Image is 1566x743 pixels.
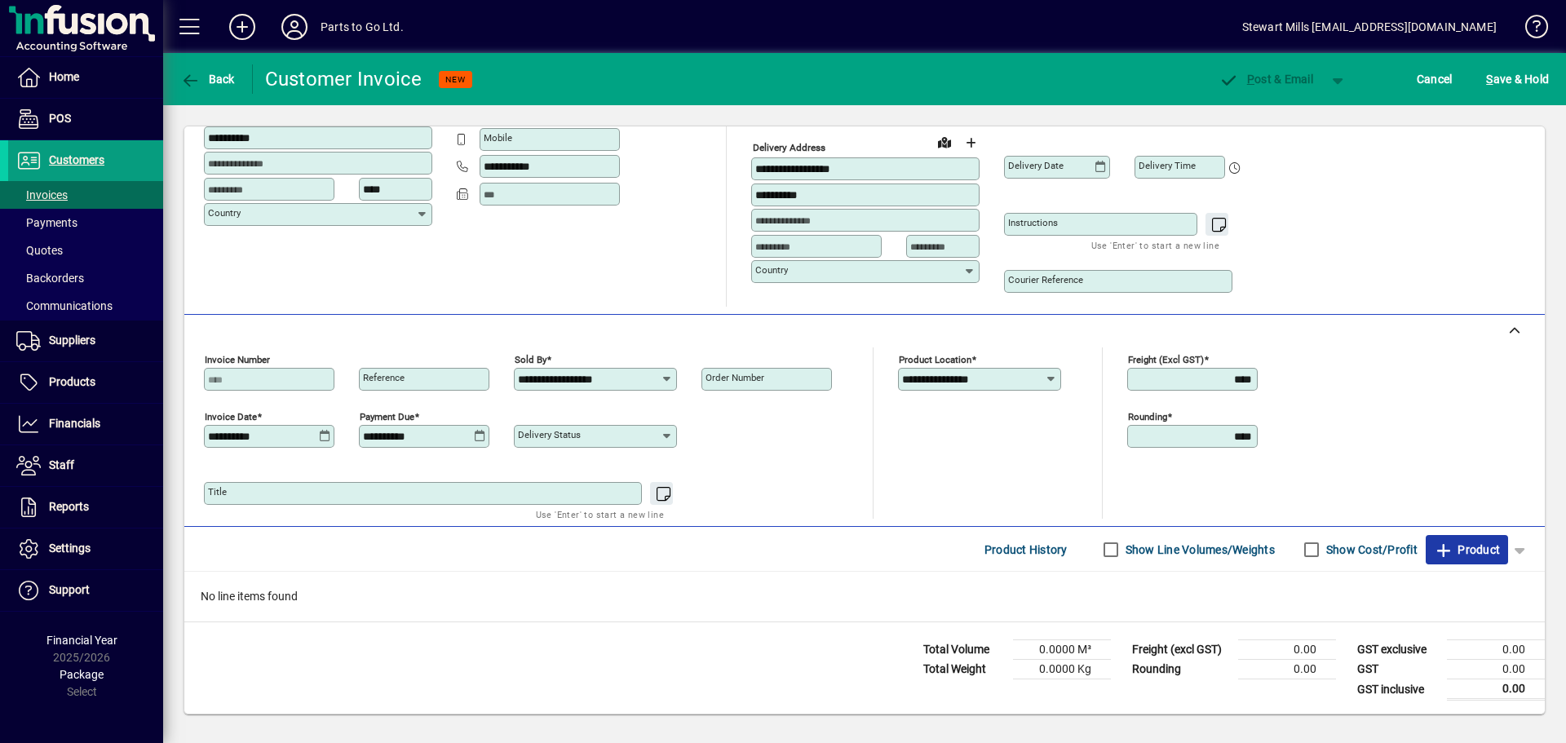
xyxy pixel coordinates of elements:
td: Total Volume [915,640,1013,660]
span: NEW [445,74,466,85]
a: Payments [8,209,163,237]
div: Stewart Mills [EMAIL_ADDRESS][DOMAIN_NAME] [1242,14,1497,40]
a: Home [8,57,163,98]
span: POS [49,112,71,125]
td: Total Weight [915,660,1013,679]
mat-label: Sold by [515,354,546,365]
mat-label: Delivery time [1139,160,1196,171]
td: 0.00 [1238,640,1336,660]
a: Communications [8,292,163,320]
td: 0.0000 Kg [1013,660,1111,679]
td: GST [1349,660,1447,679]
a: Financials [8,404,163,444]
a: Backorders [8,264,163,292]
mat-label: Instructions [1008,217,1058,228]
td: 0.0000 M³ [1013,640,1111,660]
mat-label: Courier Reference [1008,274,1083,285]
td: 0.00 [1447,640,1545,660]
mat-label: Country [208,207,241,219]
app-page-header-button: Back [163,64,253,94]
mat-label: Reference [363,372,405,383]
span: Staff [49,458,74,471]
td: GST inclusive [1349,679,1447,700]
span: Customers [49,153,104,166]
mat-label: Payment due [360,411,414,422]
mat-label: Mobile [484,132,512,144]
span: Suppliers [49,334,95,347]
button: Post & Email [1210,64,1321,94]
mat-label: Freight (excl GST) [1128,354,1204,365]
mat-label: Country [755,264,788,276]
td: Rounding [1124,660,1238,679]
span: Cancel [1417,66,1453,92]
mat-label: Delivery status [518,429,581,440]
span: Backorders [16,272,84,285]
span: Invoices [16,188,68,201]
mat-label: Product location [899,354,971,365]
span: Communications [16,299,113,312]
a: Suppliers [8,321,163,361]
mat-label: Invoice date [205,411,257,422]
button: Save & Hold [1482,64,1553,94]
a: Reports [8,487,163,528]
button: Add [216,12,268,42]
div: Parts to Go Ltd. [321,14,404,40]
td: 0.00 [1238,660,1336,679]
span: Support [49,583,90,596]
mat-label: Invoice number [205,354,270,365]
span: Back [180,73,235,86]
mat-label: Order number [706,372,764,383]
span: ave & Hold [1486,66,1549,92]
span: Home [49,70,79,83]
div: Customer Invoice [265,66,422,92]
span: Product History [984,537,1068,563]
span: Products [49,375,95,388]
td: Freight (excl GST) [1124,640,1238,660]
button: Choose address [958,130,984,156]
a: Knowledge Base [1513,3,1546,56]
a: Products [8,362,163,403]
button: Cancel [1413,64,1457,94]
span: Financial Year [46,634,117,647]
span: Quotes [16,244,63,257]
td: 0.00 [1447,679,1545,700]
a: View on map [931,129,958,155]
span: Payments [16,216,77,229]
a: Invoices [8,181,163,209]
a: Staff [8,445,163,486]
label: Show Cost/Profit [1323,542,1418,558]
button: Back [176,64,239,94]
a: Settings [8,529,163,569]
span: Product [1434,537,1500,563]
button: Profile [268,12,321,42]
mat-hint: Use 'Enter' to start a new line [536,505,664,524]
mat-hint: Use 'Enter' to start a new line [1091,236,1219,254]
label: Show Line Volumes/Weights [1122,542,1275,558]
a: Quotes [8,237,163,264]
span: Package [60,668,104,681]
a: POS [8,99,163,139]
span: P [1247,73,1254,86]
mat-label: Rounding [1128,411,1167,422]
span: Reports [49,500,89,513]
button: Product [1426,535,1508,564]
mat-label: Title [208,486,227,498]
td: 0.00 [1447,660,1545,679]
a: Support [8,570,163,611]
div: No line items found [184,572,1545,621]
button: Product History [978,535,1074,564]
span: ost & Email [1219,73,1313,86]
span: S [1486,73,1493,86]
mat-label: Delivery date [1008,160,1064,171]
td: GST exclusive [1349,640,1447,660]
span: Financials [49,417,100,430]
span: Settings [49,542,91,555]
